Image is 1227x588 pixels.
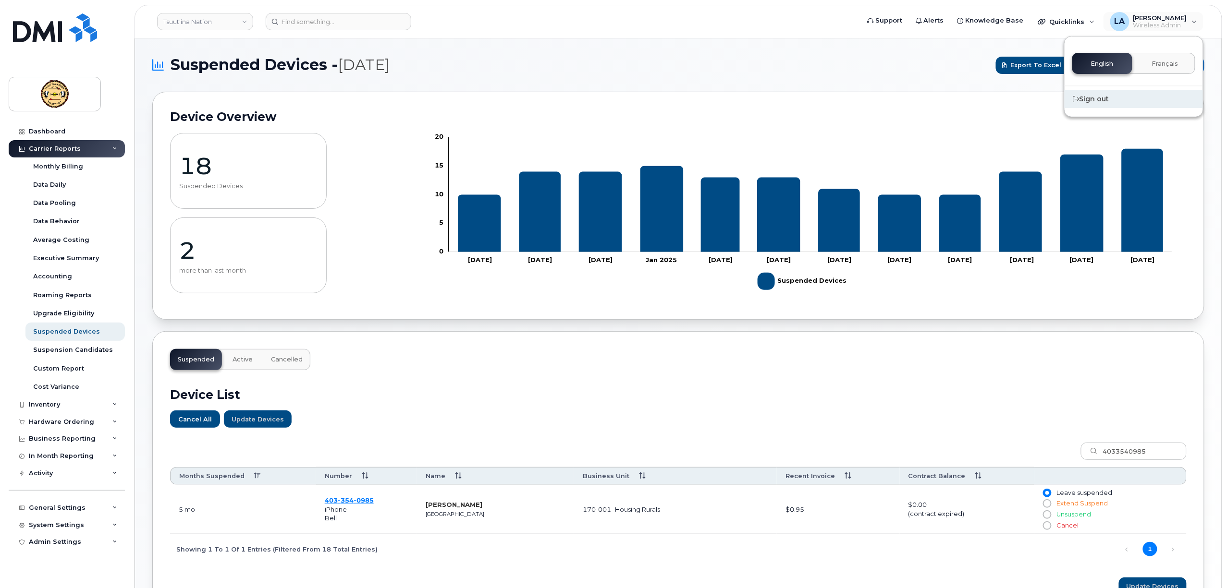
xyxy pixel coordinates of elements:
th: Number: activate to sort column ascending [316,467,417,485]
tspan: [DATE] [767,256,791,264]
td: $0.00 [900,485,1034,534]
a: Next [1166,542,1180,557]
button: Update Devices [224,410,292,428]
tspan: [DATE] [827,256,851,264]
button: Cancel All [170,410,220,428]
tspan: [DATE] [887,256,911,264]
tspan: [DATE] [1010,256,1034,264]
tspan: [DATE] [948,256,972,264]
tspan: Jan 2025 [646,256,677,264]
td: 170-001- Housing Rurals [574,485,777,534]
span: 403 [325,496,374,504]
p: more than last month [179,267,318,275]
span: Unsuspend [1057,511,1092,518]
tspan: 0 [439,248,443,255]
span: 0985 [354,496,374,504]
span: Cancel All [178,415,212,424]
a: 4033540985 [325,496,374,504]
g: Suspended Devices [458,149,1163,252]
th: Months Suspended: activate to sort column descending [170,467,316,485]
span: 354 [338,496,354,504]
g: Legend [758,269,847,294]
div: Showing 1 to 1 of 1 entries (filtered from 18 total entries) [170,540,378,557]
tspan: [DATE] [1131,256,1155,264]
span: [DATE] [338,56,390,74]
div: Sign out [1065,90,1203,108]
td: April 16, 2025 01:04 [170,485,316,534]
tspan: [DATE] [589,256,613,264]
p: 18 [179,152,318,180]
tspan: 10 [435,190,443,198]
tspan: [DATE] [709,256,733,264]
span: Bell [325,514,337,522]
p: 2 [179,236,318,265]
h2: Device List [170,387,1187,402]
td: $0.95 [777,485,899,534]
span: Active [233,356,253,363]
span: Cancel [1057,522,1079,529]
span: iPhone [325,505,347,513]
p: Suspended Devices [179,182,318,190]
input: Cancel [1043,522,1051,529]
th: Business Unit: activate to sort column ascending [574,467,777,485]
span: Update Devices [232,415,284,424]
tspan: [DATE] [468,256,492,264]
span: Extend Suspend [1057,500,1108,507]
a: 1 [1143,542,1157,556]
th: Name: activate to sort column ascending [417,467,574,485]
tspan: 5 [439,219,443,227]
input: Leave suspended [1043,489,1051,497]
input: Search [1081,443,1187,460]
input: Extend Suspend [1043,500,1051,507]
g: Suspended Devices [758,269,847,294]
a: Previous [1120,542,1134,557]
tspan: [DATE] [1069,256,1093,264]
th: Contract Balance: activate to sort column ascending [900,467,1034,485]
tspan: 20 [435,133,443,141]
span: Export to Excel [1011,60,1062,70]
g: Chart [435,133,1172,294]
span: Suspended Devices - [171,56,390,74]
span: Leave suspended [1057,489,1113,496]
strong: [PERSON_NAME] [426,501,482,508]
span: Français [1152,60,1178,68]
tspan: 15 [435,161,443,169]
div: (contract expired) [908,509,1026,518]
th: Recent Invoice: activate to sort column ascending [777,467,899,485]
span: Cancelled [271,356,303,363]
input: Unsuspend [1043,511,1051,518]
h2: Device Overview [170,109,1187,124]
small: [GEOGRAPHIC_DATA] [426,511,484,517]
button: Export to Excel [996,57,1070,74]
tspan: [DATE] [528,256,552,264]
